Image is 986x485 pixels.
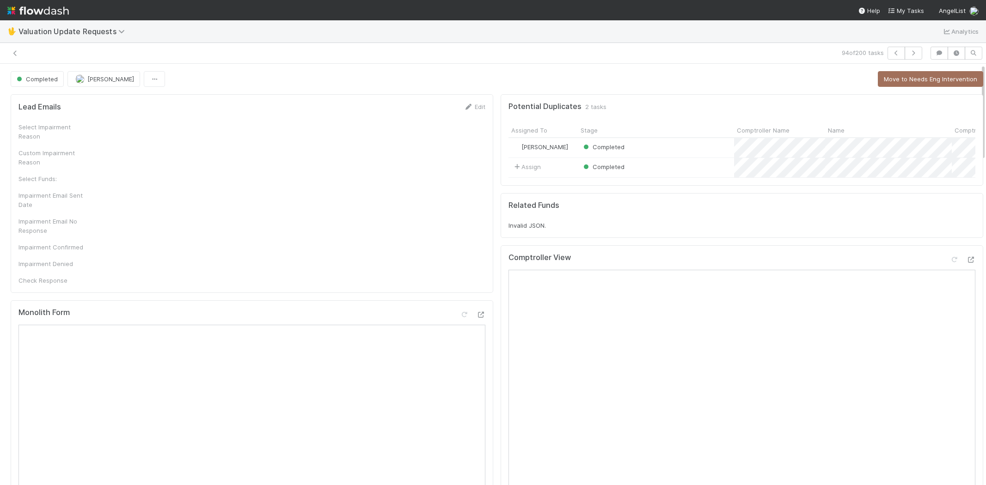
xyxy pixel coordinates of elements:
[512,142,568,152] div: [PERSON_NAME]
[939,7,966,14] span: AngelList
[508,221,975,230] div: Invalid JSON.
[888,7,924,14] span: My Tasks
[842,48,884,57] span: 94 of 200 tasks
[18,242,88,252] div: Impairment Confirmed
[828,126,845,135] span: Name
[464,103,485,110] a: Edit
[878,71,983,87] button: Move to Needs Eng Intervention
[7,3,69,18] img: logo-inverted-e16ddd16eac7371096b0.svg
[513,143,520,151] img: avatar_1a1d5361-16dd-4910-a949-020dcd9f55a3.png
[7,27,17,35] span: 🖖
[942,26,979,37] a: Analytics
[18,103,61,112] h5: Lead Emails
[581,126,598,135] span: Stage
[582,143,625,151] span: Completed
[87,75,134,83] span: [PERSON_NAME]
[969,6,979,16] img: avatar_1a1d5361-16dd-4910-a949-020dcd9f55a3.png
[508,201,559,210] h5: Related Funds
[521,143,568,151] span: [PERSON_NAME]
[18,148,88,167] div: Custom Impairment Reason
[18,191,88,209] div: Impairment Email Sent Date
[585,102,606,111] span: 2 tasks
[737,126,790,135] span: Comptroller Name
[15,75,58,83] span: Completed
[67,71,140,87] button: [PERSON_NAME]
[858,6,880,15] div: Help
[582,142,625,152] div: Completed
[512,162,541,171] span: Assign
[11,71,64,87] button: Completed
[511,126,547,135] span: Assigned To
[18,174,88,183] div: Select Funds:
[508,253,571,262] h5: Comptroller View
[582,163,625,170] span: Completed
[18,27,129,36] span: Valuation Update Requests
[18,259,88,268] div: Impairment Denied
[888,6,924,15] a: My Tasks
[18,276,88,285] div: Check Response
[18,308,70,317] h5: Monolith Form
[75,74,85,84] img: avatar_1a1d5361-16dd-4910-a949-020dcd9f55a3.png
[18,217,88,235] div: Impairment Email No Response
[18,122,88,141] div: Select Impairment Reason
[508,102,582,111] h5: Potential Duplicates
[582,162,625,171] div: Completed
